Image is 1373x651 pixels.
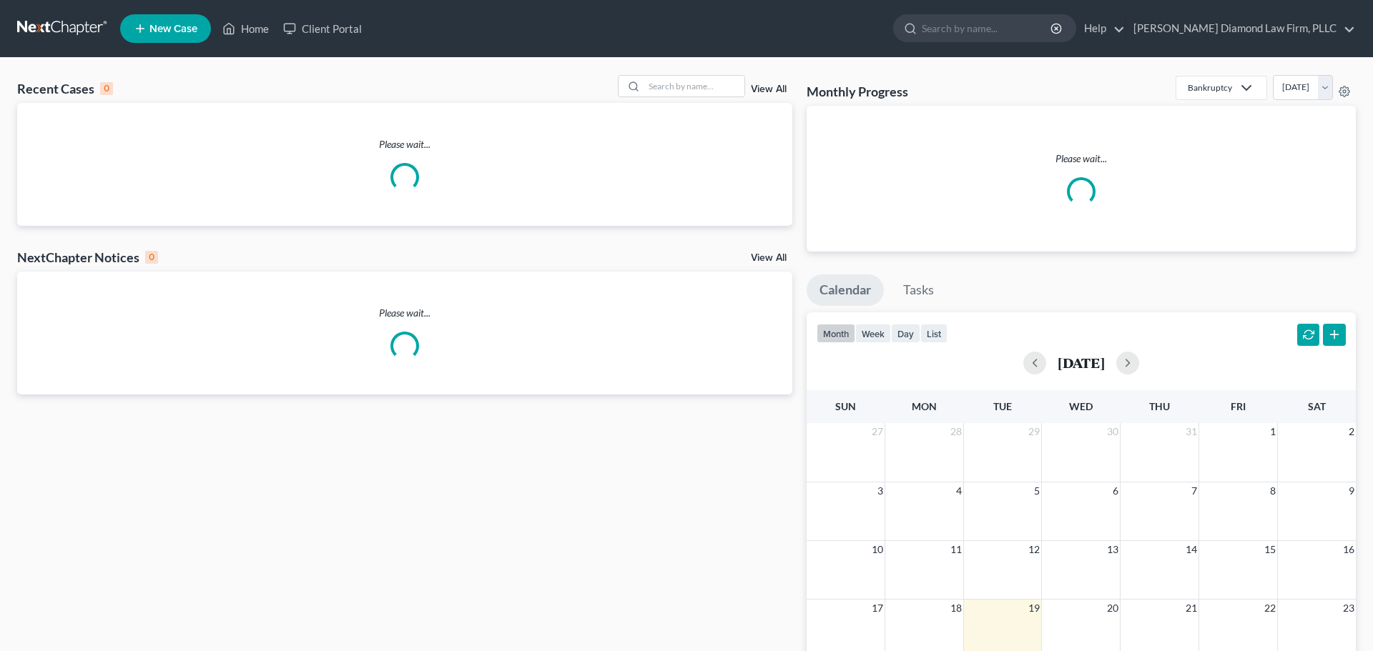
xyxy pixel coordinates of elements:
span: 14 [1184,541,1199,558]
p: Please wait... [17,306,792,320]
span: 28 [949,423,963,440]
a: [PERSON_NAME] Diamond Law Firm, PLLC [1126,16,1355,41]
span: 4 [955,482,963,500]
span: 27 [870,423,885,440]
span: 20 [1106,600,1120,617]
a: Calendar [807,274,884,306]
button: list [920,324,948,343]
span: New Case [149,24,197,34]
span: Mon [912,400,937,412]
span: 6 [1111,482,1120,500]
input: Search by name... [644,76,744,96]
div: 0 [100,82,113,95]
a: View All [751,84,787,94]
p: Please wait... [17,137,792,151]
div: Recent Cases [17,80,113,97]
span: Fri [1231,400,1246,412]
input: Search by name... [922,15,1053,41]
span: Tue [993,400,1012,412]
span: Sun [835,400,856,412]
span: 29 [1027,423,1041,440]
div: NextChapter Notices [17,249,158,266]
span: 2 [1347,423,1356,440]
span: 17 [870,600,885,617]
span: 15 [1263,541,1277,558]
h2: [DATE] [1058,355,1105,370]
h3: Monthly Progress [807,83,908,100]
a: Tasks [890,274,947,306]
span: 23 [1342,600,1356,617]
span: 11 [949,541,963,558]
div: Bankruptcy [1188,81,1232,94]
span: 13 [1106,541,1120,558]
a: Help [1077,16,1125,41]
span: 9 [1347,482,1356,500]
span: 30 [1106,423,1120,440]
span: 16 [1342,541,1356,558]
span: 3 [876,482,885,500]
span: 5 [1033,482,1041,500]
a: Home [215,16,276,41]
span: Thu [1149,400,1170,412]
span: Wed [1069,400,1093,412]
span: 1 [1269,423,1277,440]
p: Please wait... [818,151,1344,166]
a: View All [751,253,787,263]
span: 22 [1263,600,1277,617]
a: Client Portal [276,16,369,41]
span: 19 [1027,600,1041,617]
button: month [817,324,855,343]
span: Sat [1308,400,1326,412]
div: 0 [145,251,158,264]
span: 21 [1184,600,1199,617]
button: day [891,324,920,343]
span: 10 [870,541,885,558]
span: 12 [1027,541,1041,558]
span: 7 [1190,482,1199,500]
span: 31 [1184,423,1199,440]
button: week [855,324,891,343]
span: 8 [1269,482,1277,500]
span: 18 [949,600,963,617]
